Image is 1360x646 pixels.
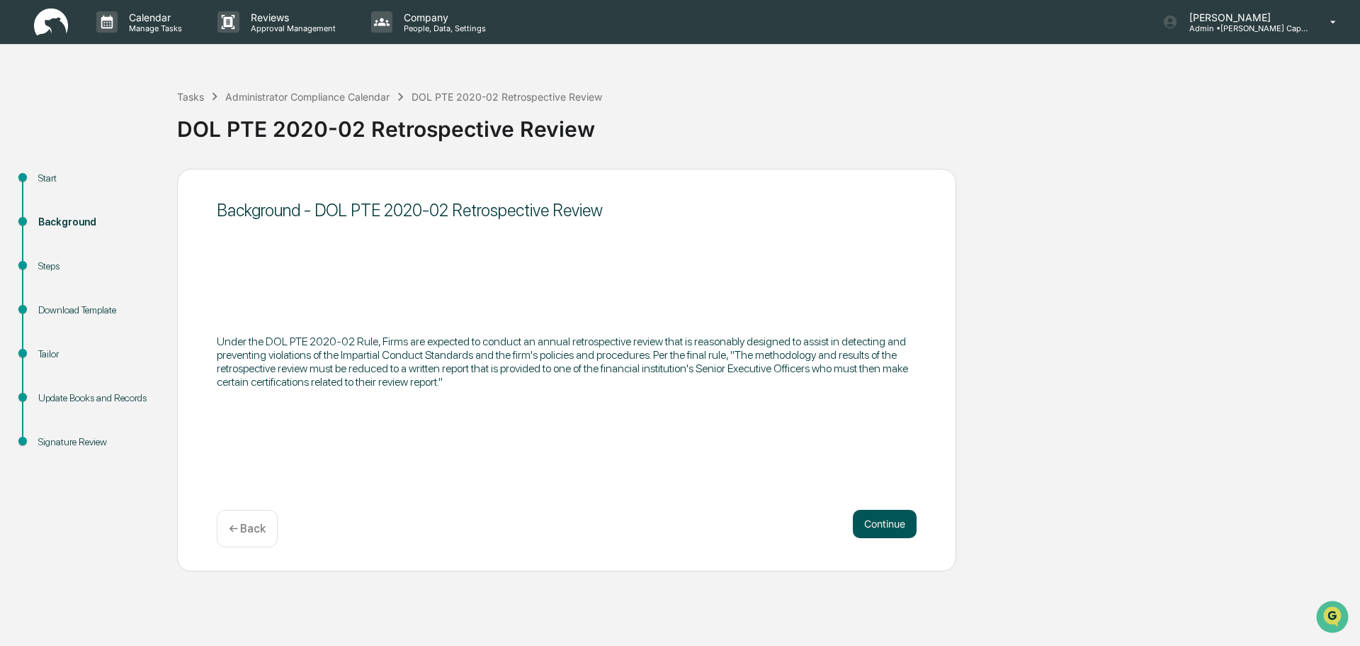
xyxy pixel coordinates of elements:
[853,510,917,538] button: Continue
[14,180,25,191] div: 🖐️
[38,435,154,450] div: Signature Review
[38,171,154,186] div: Start
[118,23,189,33] p: Manage Tasks
[38,391,154,406] div: Update Books and Records
[28,179,91,193] span: Preclearance
[38,347,154,362] div: Tailor
[28,206,89,220] span: Data Lookup
[239,11,343,23] p: Reviews
[38,215,154,230] div: Background
[241,113,258,130] button: Start new chat
[1178,23,1310,33] p: Admin • [PERSON_NAME] Capital
[48,108,232,123] div: Start new chat
[1178,11,1310,23] p: [PERSON_NAME]
[229,522,266,535] p: ← Back
[38,259,154,274] div: Steps
[225,91,390,103] div: Administrator Compliance Calendar
[392,23,493,33] p: People, Data, Settings
[1315,599,1353,637] iframe: Open customer support
[412,91,602,103] div: DOL PTE 2020-02 Retrospective Review
[97,173,181,199] a: 🗄️Attestations
[103,180,114,191] div: 🗄️
[217,335,917,389] p: Under the DOL PTE 2020-02 Rule, Firms are expected to conduct an annual retrospective review that...
[217,200,917,221] div: Background - DOL PTE 2020-02 Retrospective Review
[239,23,343,33] p: Approval Management
[34,9,68,36] img: logo
[38,303,154,318] div: Download Template
[48,123,179,134] div: We're available if you need us!
[177,105,1353,142] div: DOL PTE 2020-02 Retrospective Review
[177,91,204,103] div: Tasks
[118,11,189,23] p: Calendar
[14,108,40,134] img: 1746055101610-c473b297-6a78-478c-a979-82029cc54cd1
[100,240,171,251] a: Powered byPylon
[14,30,258,52] p: How can we help?
[8,200,95,225] a: 🔎Data Lookup
[392,11,493,23] p: Company
[141,240,171,251] span: Pylon
[8,173,97,199] a: 🖐️Preclearance
[117,179,176,193] span: Attestations
[14,207,25,218] div: 🔎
